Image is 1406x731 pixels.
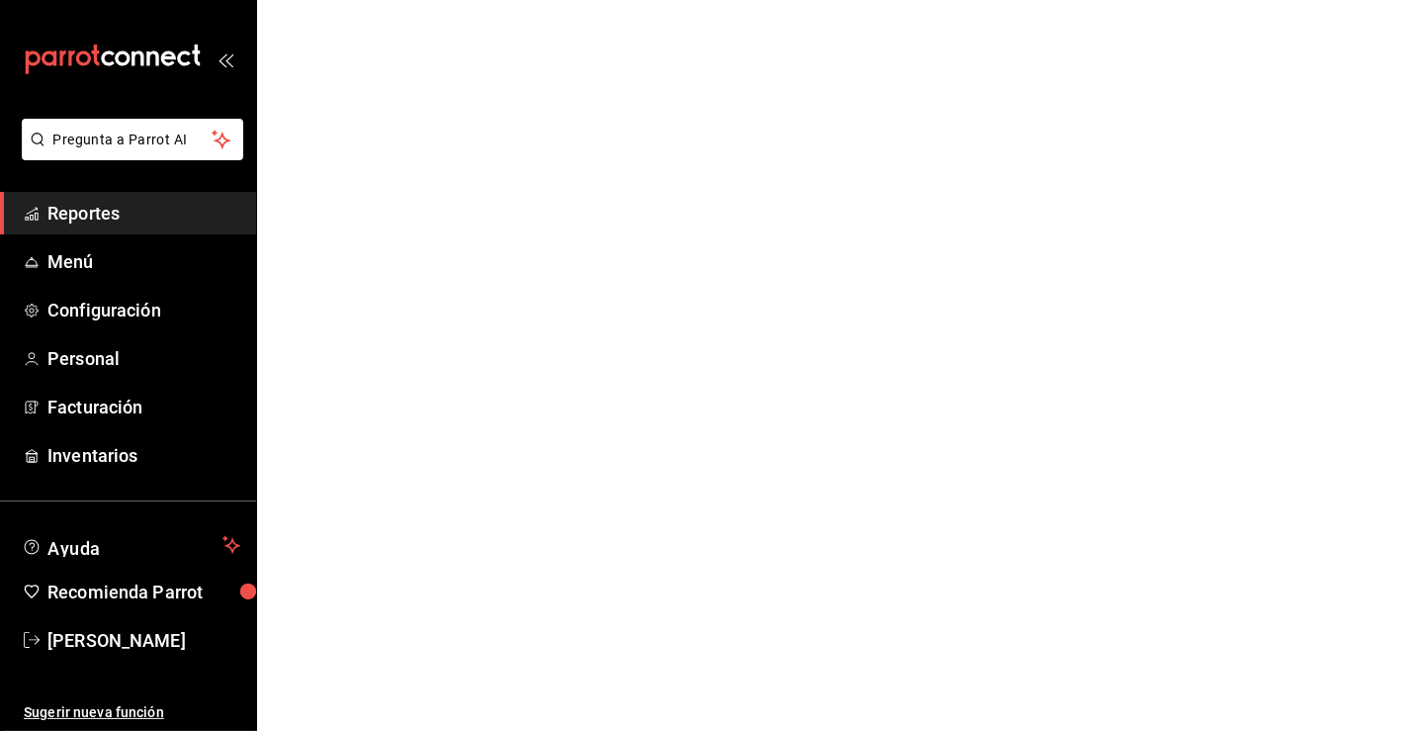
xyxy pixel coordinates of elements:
span: Pregunta a Parrot AI [53,130,213,150]
span: Personal [47,345,240,372]
span: Recomienda Parrot [47,579,240,605]
span: Facturación [47,394,240,420]
span: Reportes [47,200,240,227]
span: Sugerir nueva función [24,702,240,723]
a: Pregunta a Parrot AI [14,143,243,164]
span: Menú [47,248,240,275]
span: Configuración [47,297,240,323]
button: open_drawer_menu [218,51,233,67]
span: [PERSON_NAME] [47,627,240,654]
span: Ayuda [47,533,215,557]
button: Pregunta a Parrot AI [22,119,243,160]
span: Inventarios [47,442,240,469]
